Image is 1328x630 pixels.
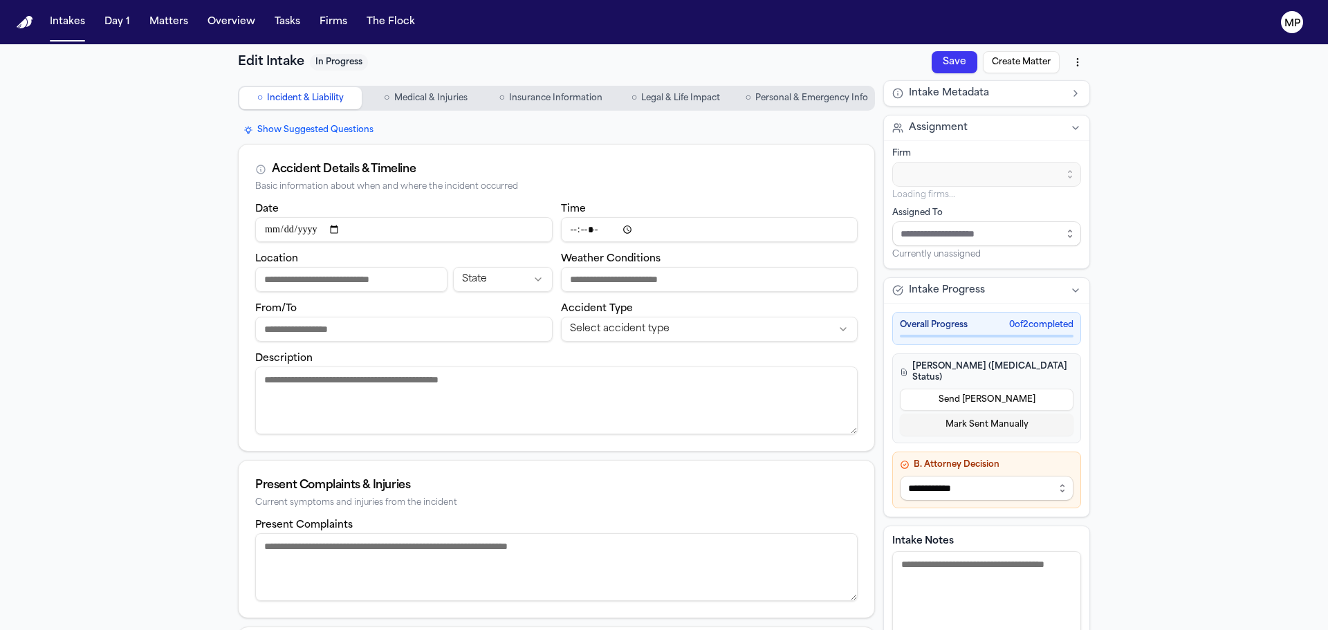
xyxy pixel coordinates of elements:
[1009,319,1073,331] span: 0 of 2 completed
[884,81,1089,106] button: Intake Metadata
[983,51,1060,73] button: Create Matter
[255,267,448,292] input: Incident location
[746,91,751,105] span: ○
[900,389,1073,411] button: Send [PERSON_NAME]
[267,93,344,104] span: Incident & Liability
[202,10,261,35] button: Overview
[900,361,1073,383] h4: [PERSON_NAME] ([MEDICAL_DATA] Status)
[884,278,1089,303] button: Intake Progress
[631,91,637,105] span: ○
[561,304,633,314] label: Accident Type
[272,161,416,178] div: Accident Details & Timeline
[17,16,33,29] a: Home
[909,121,968,135] span: Assignment
[239,87,362,109] button: Go to Incident & Liability
[255,304,297,314] label: From/To
[932,51,977,73] button: Save
[561,217,858,242] input: Incident time
[255,477,858,494] div: Present Complaints & Injuries
[490,87,612,109] button: Go to Insurance Information
[909,86,989,100] span: Intake Metadata
[365,87,487,109] button: Go to Medical & Injuries
[384,91,389,105] span: ○
[269,10,306,35] button: Tasks
[394,93,468,104] span: Medical & Injuries
[255,498,858,508] div: Current symptoms and injuries from the incident
[561,254,661,264] label: Weather Conditions
[561,267,858,292] input: Weather conditions
[255,520,353,530] label: Present Complaints
[509,93,602,104] span: Insurance Information
[499,91,504,105] span: ○
[900,414,1073,436] button: Mark Sent Manually
[615,87,737,109] button: Go to Legal & Life Impact
[892,221,1081,246] input: Assign to staff member
[740,87,874,109] button: Go to Personal & Emergency Info
[144,10,194,35] button: Matters
[255,254,298,264] label: Location
[99,10,136,35] button: Day 1
[892,162,1081,187] input: Select firm
[255,182,858,192] div: Basic information about when and where the incident occurred
[44,10,91,35] button: Intakes
[314,10,353,35] button: Firms
[255,367,858,434] textarea: Incident description
[755,93,868,104] span: Personal & Emergency Info
[561,204,586,214] label: Time
[238,53,304,72] h1: Edit Intake
[892,207,1081,219] div: Assigned To
[892,535,1081,548] label: Intake Notes
[453,267,552,292] button: Incident state
[255,317,553,342] input: From/To destination
[310,54,368,71] span: In Progress
[892,249,981,260] span: Currently unassigned
[255,533,858,601] textarea: Present complaints
[641,93,720,104] span: Legal & Life Impact
[361,10,421,35] button: The Flock
[892,189,1081,201] p: Loading firms...
[892,148,1081,159] div: Firm
[255,204,279,214] label: Date
[884,115,1089,140] button: Assignment
[238,122,379,138] button: Show Suggested Questions
[255,353,313,364] label: Description
[255,217,553,242] input: Incident date
[1065,50,1090,75] button: More actions
[900,459,1073,470] h4: B. Attorney Decision
[257,91,263,105] span: ○
[900,319,968,331] span: Overall Progress
[909,284,985,297] span: Intake Progress
[17,16,33,29] img: Finch Logo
